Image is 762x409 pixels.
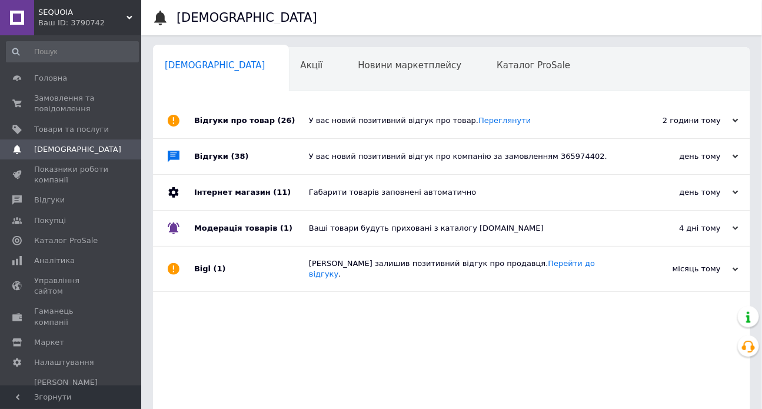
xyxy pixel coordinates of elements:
[358,60,461,71] span: Новини маркетплейсу
[34,306,109,327] span: Гаманець компанії
[34,195,65,205] span: Відгуки
[34,357,94,368] span: Налаштування
[165,60,265,71] span: [DEMOGRAPHIC_DATA]
[34,93,109,114] span: Замовлення та повідомлення
[309,187,621,198] div: Габарити товарів заповнені автоматично
[214,264,226,273] span: (1)
[194,211,309,246] div: Модерація товарів
[34,275,109,297] span: Управління сайтом
[38,7,127,18] span: SEQUOIA
[309,223,621,234] div: Ваші товари будуть приховані з каталогу [DOMAIN_NAME]
[34,215,66,226] span: Покупці
[621,264,738,274] div: місяць тому
[278,116,295,125] span: (26)
[194,103,309,138] div: Відгуки про товар
[194,175,309,210] div: Інтернет магазин
[34,73,67,84] span: Головна
[34,255,75,266] span: Аналітика
[309,151,621,162] div: У вас новий позитивний відгук про компанію за замовленням 365974402.
[194,139,309,174] div: Відгуки
[177,11,317,25] h1: [DEMOGRAPHIC_DATA]
[478,116,531,125] a: Переглянути
[34,144,121,155] span: [DEMOGRAPHIC_DATA]
[231,152,249,161] span: (38)
[34,164,109,185] span: Показники роботи компанії
[301,60,323,71] span: Акції
[497,60,570,71] span: Каталог ProSale
[621,223,738,234] div: 4 дні тому
[309,258,621,280] div: [PERSON_NAME] залишив позитивний відгук про продавця. .
[309,115,621,126] div: У вас новий позитивний відгук про товар.
[280,224,292,232] span: (1)
[34,235,98,246] span: Каталог ProSale
[621,187,738,198] div: день тому
[194,247,309,291] div: Bigl
[34,337,64,348] span: Маркет
[34,124,109,135] span: Товари та послуги
[621,151,738,162] div: день тому
[621,115,738,126] div: 2 години тому
[38,18,141,28] div: Ваш ID: 3790742
[6,41,139,62] input: Пошук
[273,188,291,197] span: (11)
